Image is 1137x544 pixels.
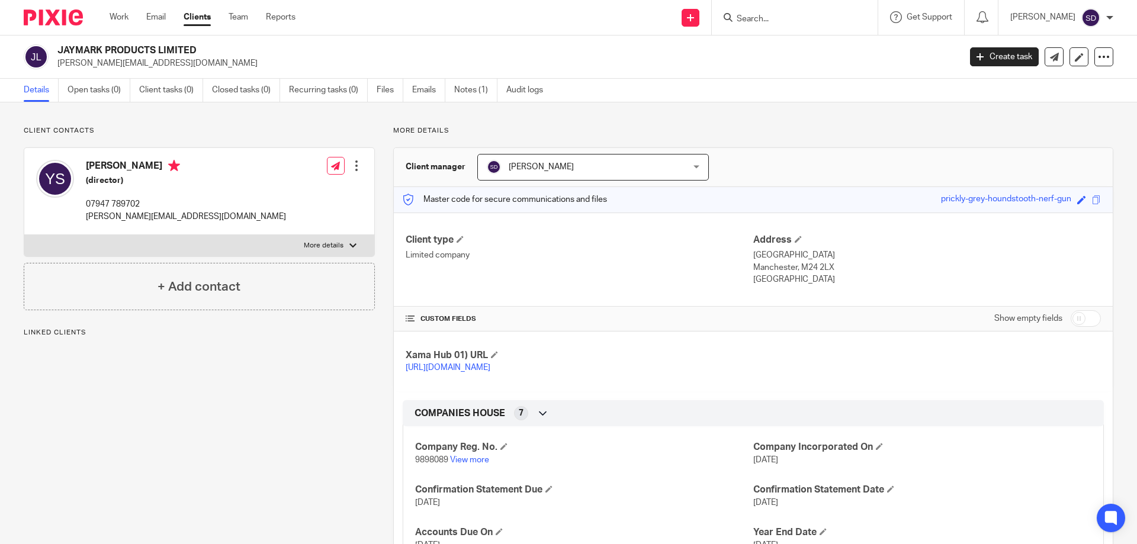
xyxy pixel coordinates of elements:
p: [PERSON_NAME][EMAIL_ADDRESS][DOMAIN_NAME] [86,211,286,223]
span: COMPANIES HOUSE [415,407,505,420]
p: [GEOGRAPHIC_DATA] [753,249,1101,261]
a: Client tasks (0) [139,79,203,102]
p: Manchester, M24 2LX [753,262,1101,273]
a: Team [229,11,248,23]
h4: Accounts Due On [415,526,753,539]
p: Limited company [406,249,753,261]
span: [DATE] [415,498,440,507]
img: svg%3E [1081,8,1100,27]
h3: Client manager [406,161,465,173]
a: Clients [184,11,211,23]
h4: Confirmation Statement Date [753,484,1091,496]
input: Search [735,14,842,25]
p: Linked clients [24,328,375,337]
a: [URL][DOMAIN_NAME] [406,363,490,372]
span: [DATE] [753,456,778,464]
h4: [PERSON_NAME] [86,160,286,175]
a: Emails [412,79,445,102]
a: Notes (1) [454,79,497,102]
img: svg%3E [36,160,74,198]
p: [PERSON_NAME][EMAIL_ADDRESS][DOMAIN_NAME] [57,57,952,69]
p: More details [304,241,343,250]
span: 9898089 [415,456,448,464]
h4: Company Incorporated On [753,441,1091,453]
h5: (director) [86,175,286,186]
a: Details [24,79,59,102]
label: Show empty fields [994,313,1062,324]
a: Email [146,11,166,23]
a: Create task [970,47,1039,66]
h4: Client type [406,234,753,246]
p: Client contacts [24,126,375,136]
p: Master code for secure communications and files [403,194,607,205]
h4: Year End Date [753,526,1091,539]
span: [PERSON_NAME] [509,163,574,171]
h4: Confirmation Statement Due [415,484,753,496]
a: Files [377,79,403,102]
h4: Xama Hub 01) URL [406,349,753,362]
p: [GEOGRAPHIC_DATA] [753,273,1101,285]
p: 07947 789702 [86,198,286,210]
p: More details [393,126,1113,136]
a: Audit logs [506,79,552,102]
div: prickly-grey-houndstooth-nerf-gun [941,193,1071,207]
h4: + Add contact [158,278,240,296]
p: [PERSON_NAME] [1010,11,1075,23]
img: svg%3E [24,44,49,69]
h4: CUSTOM FIELDS [406,314,753,324]
a: Work [110,11,129,23]
a: Recurring tasks (0) [289,79,368,102]
h2: JAYMARK PRODUCTS LIMITED [57,44,773,57]
img: svg%3E [487,160,501,174]
h4: Company Reg. No. [415,441,753,453]
span: Get Support [907,13,952,21]
a: Closed tasks (0) [212,79,280,102]
img: Pixie [24,9,83,25]
span: 7 [519,407,523,419]
a: View more [450,456,489,464]
span: [DATE] [753,498,778,507]
a: Open tasks (0) [68,79,130,102]
h4: Address [753,234,1101,246]
i: Primary [168,160,180,172]
a: Reports [266,11,296,23]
